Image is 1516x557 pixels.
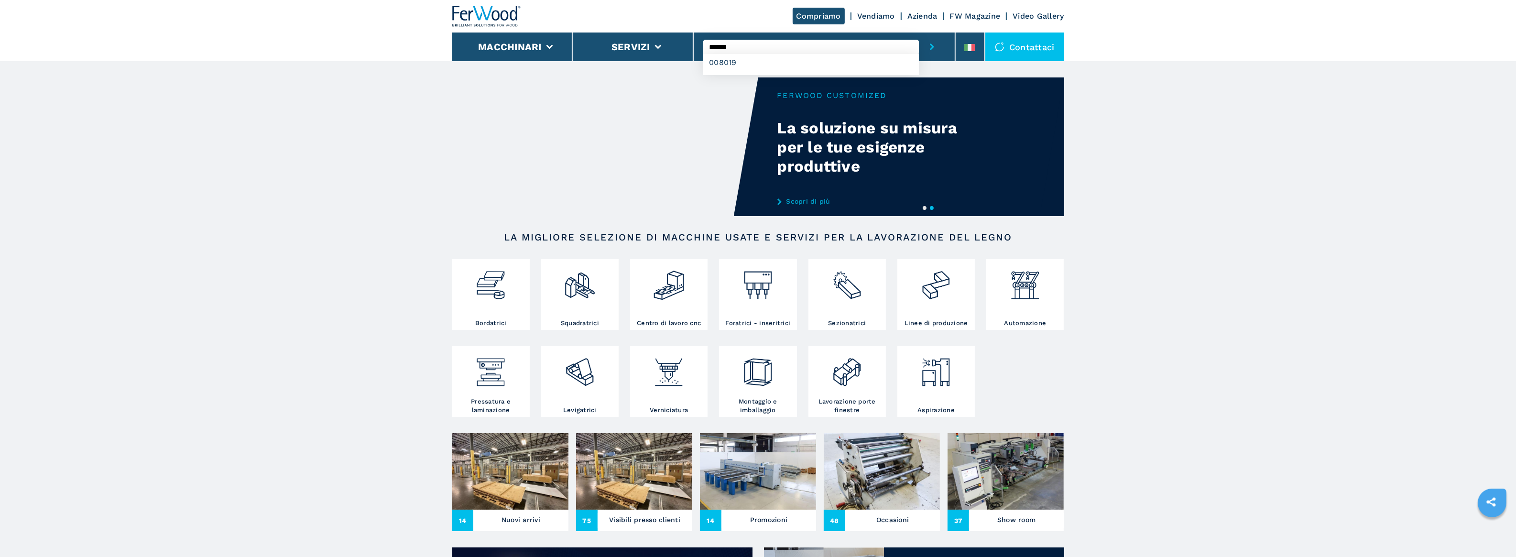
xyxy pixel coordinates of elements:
[719,346,796,417] a: Montaggio e imballaggio
[576,433,692,510] img: Visibili presso clienti
[452,510,474,531] span: 14
[920,262,953,302] img: linee_di_produzione_2.png
[630,259,708,330] a: Centro di lavoro cnc
[876,513,909,526] h3: Occasioni
[653,349,686,389] img: verniciatura_1.png
[703,54,919,71] div: 008019
[563,406,597,415] h3: Levigatrici
[700,510,721,531] span: 14
[452,259,530,330] a: Bordatrici
[452,346,530,417] a: Pressatura e laminazione
[750,513,788,526] h3: Promozioni
[831,262,864,302] img: sezionatrici_2.png
[742,262,774,302] img: foratrici_inseritrici_2.png
[561,319,599,328] h3: Squadratrici
[637,319,701,328] h3: Centro di lavoro cnc
[897,346,975,417] a: Aspirazione
[950,11,1001,21] a: FW Magazine
[452,433,568,531] a: Nuovi arrivi14Nuovi arrivi
[576,433,692,531] a: Visibili presso clienti75Visibili presso clienti
[700,433,816,531] a: Promozioni14Promozioni
[478,41,542,53] button: Macchinari
[452,77,758,216] video: Your browser does not support the video tag.
[917,406,955,415] h3: Aspirazione
[1479,490,1503,514] a: sharethis
[611,41,650,53] button: Servizi
[920,349,953,389] img: aspirazione_1.png
[824,510,845,531] span: 48
[777,197,965,205] a: Scopri di più
[726,319,791,328] h3: Foratrici - inseritrici
[719,259,796,330] a: Foratrici - inseritrici
[907,11,938,21] a: Azienda
[576,510,598,531] span: 75
[948,510,969,531] span: 37
[630,346,708,417] a: Verniciatura
[564,262,597,302] img: squadratrici_2.png
[1004,319,1046,328] h3: Automazione
[824,433,940,531] a: Occasioni48Occasioni
[948,433,1064,510] img: Show room
[502,513,540,526] h3: Nuovi arrivi
[609,513,680,526] h3: Visibili presso clienti
[811,397,883,415] h3: Lavorazione porte finestre
[541,259,619,330] a: Squadratrici
[1013,11,1064,21] a: Video Gallery
[452,6,521,27] img: Ferwood
[455,397,527,415] h3: Pressatura e laminazione
[564,349,597,389] img: levigatrici_2.png
[828,319,866,328] h3: Sezionatrici
[700,433,816,510] img: Promozioni
[905,319,968,328] h3: Linee di produzione
[986,259,1064,330] a: Automazione
[483,231,1034,243] h2: LA MIGLIORE SELEZIONE DI MACCHINE USATE E SERVIZI PER LA LAVORAZIONE DEL LEGNO
[808,346,886,417] a: Lavorazione porte finestre
[474,349,507,389] img: pressa-strettoia.png
[897,259,975,330] a: Linee di produzione
[721,397,794,415] h3: Montaggio e imballaggio
[793,8,845,24] a: Compriamo
[475,319,507,328] h3: Bordatrici
[948,433,1064,531] a: Show room37Show room
[541,346,619,417] a: Levigatrici
[824,433,940,510] img: Occasioni
[857,11,895,21] a: Vendiamo
[808,259,886,330] a: Sezionatrici
[1009,262,1042,302] img: automazione.png
[919,33,945,61] button: submit-button
[650,406,688,415] h3: Verniciatura
[923,206,927,210] button: 1
[452,433,568,510] img: Nuovi arrivi
[997,513,1036,526] h3: Show room
[930,206,934,210] button: 2
[995,42,1004,52] img: Contattaci
[653,262,686,302] img: centro_di_lavoro_cnc_2.png
[1475,514,1509,550] iframe: Chat
[742,349,774,389] img: montaggio_imballaggio_2.png
[474,262,507,302] img: bordatrici_1.png
[985,33,1064,61] div: Contattaci
[831,349,864,389] img: lavorazione_porte_finestre_2.png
